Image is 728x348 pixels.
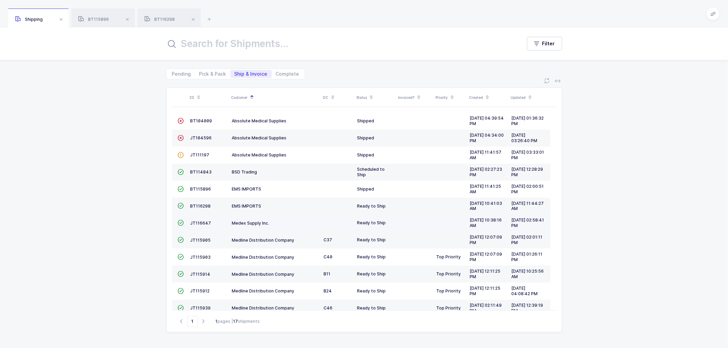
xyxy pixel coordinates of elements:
span: [DATE] 03:26:40 PM [512,133,538,143]
span: Pending [172,72,191,76]
div: ID [190,92,227,103]
span: [DATE] 11:44:27 AM [512,201,544,211]
span: Go to [187,316,198,327]
span: [DATE] 11:41:57 AM [470,150,502,160]
span: [DATE] 12:11:25 PM [470,269,501,279]
span: BT114843 [190,169,212,175]
span: Shipped [357,118,374,123]
span: [DATE] 04:39:54 PM [470,116,504,126]
div: Customer [231,92,319,103]
span: [DATE] 12:39:19 PM [512,303,543,313]
span: [DATE] 10:38:16 AM [470,217,502,228]
span: BT116298 [190,203,211,209]
span: [DATE] 03:33:01 PM [512,150,544,160]
span: BSD Trading [232,169,257,175]
div: Updated [511,92,548,103]
span: [DATE] 12:07:09 PM [470,252,502,262]
span: [DATE] 12:28:29 PM [512,167,543,177]
div: Priority [436,92,465,103]
div: Status [357,92,394,103]
span: Medline Distribution Company [232,288,295,293]
span: JT115905 [190,238,211,243]
span: Shipped [357,135,374,140]
span: Medline Distribution Company [232,272,295,277]
span: Shipping [15,17,43,22]
span:  [178,237,184,242]
button: Filter [527,37,562,50]
span: JT104596 [190,135,212,140]
span:  [178,254,184,259]
span: [DATE] 12:11:25 PM [470,286,501,296]
b: 17 [233,319,238,324]
input: Search for Shipments... [166,35,513,52]
span: Ready to Ship [357,220,386,225]
span: Top Priority [437,271,461,276]
span: [DATE] 04:34:00 PM [470,133,504,143]
div: DC [323,92,353,103]
span:  [178,305,184,311]
span: BT115896 [190,186,211,192]
span: [DATE] 11:41:25 AM [470,184,501,194]
span: Medex Supply Inc. [232,221,269,226]
span: C40 [324,254,333,259]
span:  [178,288,184,293]
span: Medline Distribution Company [232,238,295,243]
span: C46 [324,305,333,311]
span: [DATE] 12:07:09 PM [470,234,502,245]
span: C37 [324,237,332,242]
span: JT115914 [190,272,211,277]
span: Filter [542,40,555,47]
span: EMS IMPORTS [232,186,261,192]
span: EMS IMPORTS [232,203,261,209]
span:  [178,118,184,123]
span: JT111197 [190,152,210,157]
span: Ready to Ship [357,288,386,293]
span: [DATE] 01:36:32 PM [512,116,544,126]
span: Shipped [357,186,374,192]
span: Ready to Ship [357,203,386,209]
div: Invoiced? [398,92,432,103]
span: BT115896 [78,17,109,22]
span: BT116298 [144,17,175,22]
span:  [178,135,184,140]
span: Absolute Medical Supplies [232,118,287,123]
span: Medline Distribution Company [232,255,295,260]
span: [DATE] 02:01:11 PM [512,234,543,245]
span: Top Priority [437,254,461,259]
span: [DATE] 04:08:42 PM [512,286,538,296]
span: Complete [276,72,299,76]
span: B11 [324,271,331,276]
span: B24 [324,288,332,293]
span: Top Priority [437,288,461,293]
span: [DATE] 02:58:41 PM [512,217,544,228]
span: Ready to Ship [357,237,386,242]
span: Pick & Pack [199,72,226,76]
span: Ready to Ship [357,271,386,276]
span: JT115912 [190,288,210,293]
span: Scheduled to Ship [357,167,385,177]
span: [DATE] 01:26:11 PM [512,252,543,262]
span: [DATE] 10:41:03 AM [470,201,502,211]
span: Top Priority [437,305,461,311]
span:  [178,203,184,208]
span: JT115939 [190,305,211,311]
span:  [178,220,184,225]
span: BT104009 [190,118,212,123]
span:  [178,271,184,276]
div: Created [469,92,507,103]
b: 1 [216,319,218,324]
span: Ready to Ship [357,305,386,311]
div: pages | shipments [216,318,260,324]
span: Ready to Ship [357,254,386,259]
span: [DATE] 02:11:49 PM [470,303,502,313]
span: Medline Distribution Company [232,305,295,311]
span: Ship & Invoice [234,72,268,76]
span: Absolute Medical Supplies [232,135,287,140]
span: JT116647 [190,221,211,226]
span:  [178,169,184,175]
span: Absolute Medical Supplies [232,152,287,157]
span: JT115903 [190,255,211,260]
span: [DATE] 02:00:51 PM [512,184,544,194]
span: [DATE] 10:25:56 AM [512,269,544,279]
span:  [178,152,184,157]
